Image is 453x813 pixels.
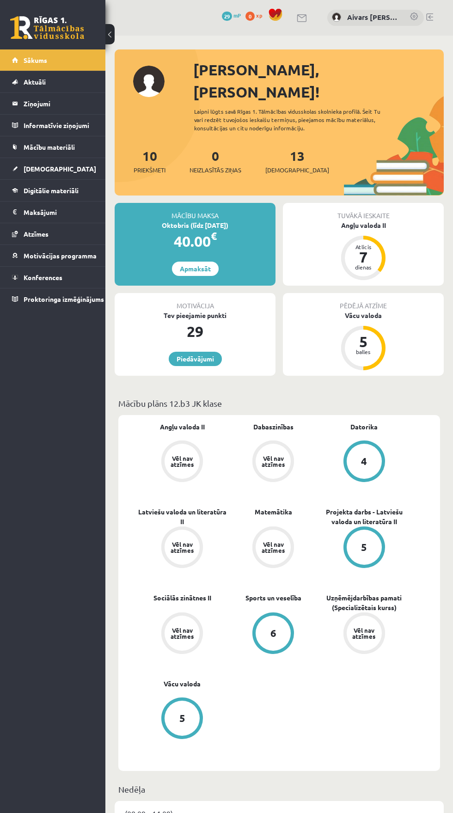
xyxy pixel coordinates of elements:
a: Vācu valoda 5 balles [283,311,444,372]
a: 6 [228,612,319,656]
div: 4 [361,456,367,466]
div: Oktobris (līdz [DATE]) [115,220,275,230]
img: Aivars Jānis Tebernieks [332,12,341,22]
div: Vācu valoda [283,311,444,320]
span: Motivācijas programma [24,251,97,260]
a: Sociālās zinātnes II [153,593,211,603]
span: mP [233,12,241,19]
div: Tuvākā ieskaite [283,203,444,220]
div: 5 [349,334,377,349]
span: 29 [222,12,232,21]
a: Vēl nav atzīmes [318,612,410,656]
p: Mācību plāns 12.b3 JK klase [118,397,440,410]
div: 5 [361,542,367,552]
a: Vēl nav atzīmes [137,612,228,656]
div: 7 [349,250,377,264]
div: 5 [179,713,185,723]
a: Latviešu valoda un literatūra II [137,507,228,526]
span: 0 [245,12,255,21]
div: Vēl nav atzīmes [169,627,195,639]
a: 10Priekšmeti [134,147,165,175]
div: Pēdējā atzīme [283,293,444,311]
a: Mācību materiāli [12,136,94,158]
span: Aktuāli [24,78,46,86]
a: Maksājumi [12,202,94,223]
div: Mācību maksa [115,203,275,220]
a: Vācu valoda [164,679,201,689]
div: Vēl nav atzīmes [260,455,286,467]
a: Sākums [12,49,94,71]
div: 40.00 [115,230,275,252]
a: Dabaszinības [253,422,294,432]
a: [DEMOGRAPHIC_DATA] [12,158,94,179]
span: Neizlasītās ziņas [190,165,241,175]
a: Rīgas 1. Tālmācības vidusskola [10,16,84,39]
a: Projekta darbs - Latviešu valoda un literatūra II [318,507,410,526]
p: Nedēļa [118,783,440,795]
a: Konferences [12,267,94,288]
a: Atzīmes [12,223,94,245]
a: 4 [318,440,410,484]
div: Atlicis [349,244,377,250]
a: Piedāvājumi [169,352,222,366]
span: € [211,229,217,243]
legend: Ziņojumi [24,93,94,114]
a: Apmaksāt [172,262,219,276]
div: balles [349,349,377,355]
a: Informatīvie ziņojumi [12,115,94,136]
a: 5 [137,697,228,741]
a: Datorika [350,422,378,432]
a: Vēl nav atzīmes [228,440,319,484]
span: Mācību materiāli [24,143,75,151]
a: Sports un veselība [245,593,301,603]
a: Ziņojumi [12,93,94,114]
div: 6 [270,628,276,638]
div: Motivācija [115,293,275,311]
span: Sākums [24,56,47,64]
legend: Informatīvie ziņojumi [24,115,94,136]
div: [PERSON_NAME], [PERSON_NAME]! [193,59,444,103]
div: Laipni lūgts savā Rīgas 1. Tālmācības vidusskolas skolnieka profilā. Šeit Tu vari redzēt tuvojošo... [194,107,392,132]
div: Vēl nav atzīmes [169,541,195,553]
a: Aivars [PERSON_NAME] [347,12,400,23]
div: Angļu valoda II [283,220,444,230]
span: Priekšmeti [134,165,165,175]
div: Vēl nav atzīmes [260,541,286,553]
span: [DEMOGRAPHIC_DATA] [24,165,96,173]
span: Digitālie materiāli [24,186,79,195]
a: Proktoringa izmēģinājums [12,288,94,310]
a: 5 [318,526,410,570]
a: Uzņēmējdarbības pamati (Specializētais kurss) [318,593,410,612]
span: xp [256,12,262,19]
a: Aktuāli [12,71,94,92]
a: 0Neizlasītās ziņas [190,147,241,175]
a: 13[DEMOGRAPHIC_DATA] [265,147,329,175]
a: Vēl nav atzīmes [228,526,319,570]
div: 29 [115,320,275,342]
a: 29 mP [222,12,241,19]
a: Motivācijas programma [12,245,94,266]
a: Vēl nav atzīmes [137,440,228,484]
legend: Maksājumi [24,202,94,223]
a: Angļu valoda II Atlicis 7 dienas [283,220,444,281]
div: Tev pieejamie punkti [115,311,275,320]
div: Vēl nav atzīmes [169,455,195,467]
div: Vēl nav atzīmes [351,627,377,639]
a: Vēl nav atzīmes [137,526,228,570]
a: Matemātika [255,507,292,517]
span: Atzīmes [24,230,49,238]
span: Proktoringa izmēģinājums [24,295,104,303]
span: [DEMOGRAPHIC_DATA] [265,165,329,175]
a: Angļu valoda II [160,422,205,432]
div: dienas [349,264,377,270]
a: Digitālie materiāli [12,180,94,201]
a: 0 xp [245,12,267,19]
span: Konferences [24,273,62,281]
